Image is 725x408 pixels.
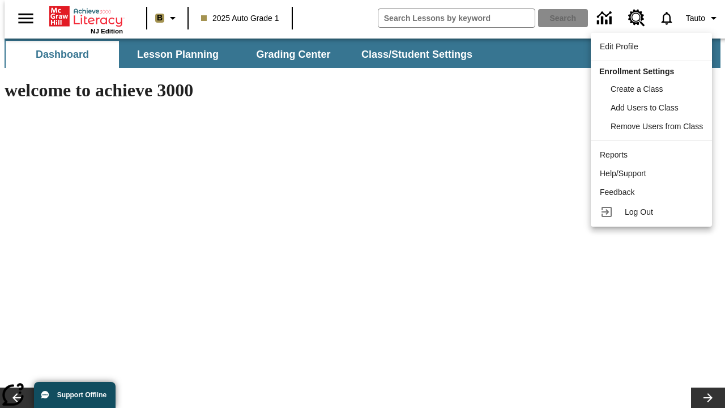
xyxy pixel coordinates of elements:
[600,150,628,159] span: Reports
[625,207,653,216] span: Log Out
[611,122,703,131] span: Remove Users from Class
[600,169,646,178] span: Help/Support
[599,67,674,76] span: Enrollment Settings
[611,103,679,112] span: Add Users to Class
[600,42,638,51] span: Edit Profile
[611,84,663,93] span: Create a Class
[600,188,634,197] span: Feedback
